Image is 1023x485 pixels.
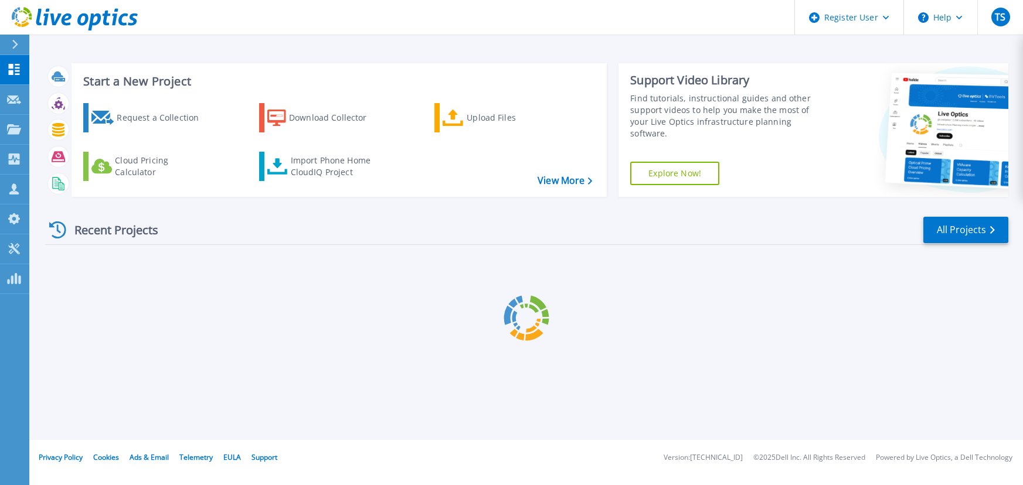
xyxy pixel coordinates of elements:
[630,162,719,185] a: Explore Now!
[289,106,383,129] div: Download Collector
[83,152,214,181] a: Cloud Pricing Calculator
[117,106,210,129] div: Request a Collection
[923,217,1008,243] a: All Projects
[876,454,1012,462] li: Powered by Live Optics, a Dell Technology
[753,454,865,462] li: © 2025 Dell Inc. All Rights Reserved
[39,452,83,462] a: Privacy Policy
[259,103,390,132] a: Download Collector
[130,452,169,462] a: Ads & Email
[434,103,565,132] a: Upload Files
[223,452,241,462] a: EULA
[538,175,592,186] a: View More
[93,452,119,462] a: Cookies
[630,93,828,139] div: Find tutorials, instructional guides and other support videos to help you make the most of your L...
[995,12,1005,22] span: TS
[83,103,214,132] a: Request a Collection
[115,155,209,178] div: Cloud Pricing Calculator
[467,106,560,129] div: Upload Files
[251,452,277,462] a: Support
[179,452,213,462] a: Telemetry
[83,75,592,88] h3: Start a New Project
[291,155,382,178] div: Import Phone Home CloudIQ Project
[630,73,828,88] div: Support Video Library
[45,216,174,244] div: Recent Projects
[664,454,743,462] li: Version: [TECHNICAL_ID]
